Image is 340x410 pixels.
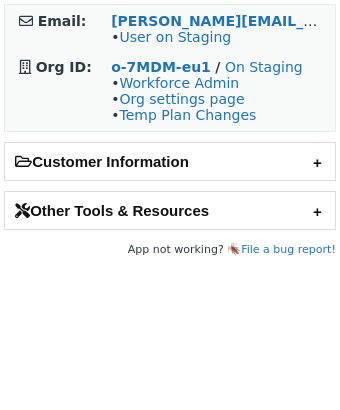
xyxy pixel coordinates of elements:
h2: Customer Information [5,143,335,180]
strong: Org ID: [36,59,92,75]
strong: / [215,59,220,75]
footer: App not working? 🪳 [4,240,336,260]
a: Temp Plan Changes [119,107,256,123]
strong: Email: [38,13,87,29]
span: • [111,29,231,45]
a: User on Staging [119,29,231,45]
a: Workforce Admin [119,75,239,91]
a: File a bug report! [241,243,336,256]
a: o-7MDM-eu1 [111,59,211,75]
a: On Staging [225,59,303,75]
a: Org settings page [119,91,244,107]
h2: Other Tools & Resources [5,192,335,229]
span: • • • [111,75,256,123]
